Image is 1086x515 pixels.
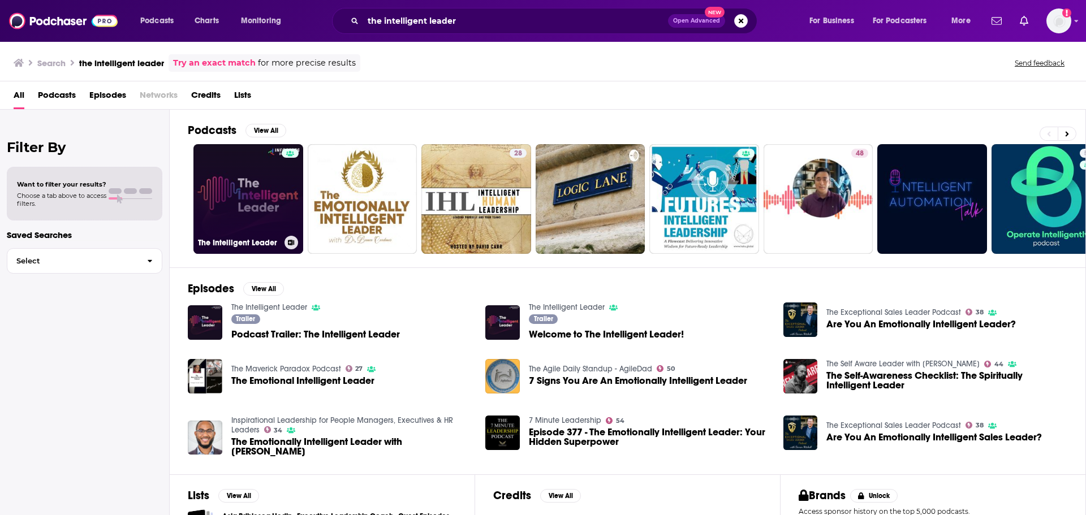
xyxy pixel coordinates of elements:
img: The Emotional Intelligent Leader [188,359,222,393]
a: The Emotionally Intelligent Leader with Jamelle Lindo [231,437,472,456]
span: 54 [616,418,624,423]
a: Welcome to The Intelligent Leader! [529,330,684,339]
span: 38 [976,310,984,315]
span: Choose a tab above to access filters. [17,192,106,207]
button: Unlock [850,489,898,503]
span: for more precise results [258,57,356,70]
button: open menu [943,12,985,30]
a: The Self Aware Leader with Jason Rigby [826,359,980,369]
a: Podchaser - Follow, Share and Rate Podcasts [9,10,118,32]
a: 50 [657,365,675,372]
a: The Intelligent Leader [529,302,605,312]
a: Charts [187,12,226,30]
span: For Podcasters [873,13,927,29]
input: Search podcasts, credits, & more... [363,12,668,30]
span: 44 [994,362,1003,367]
span: Logged in as tyllerbarner [1046,8,1071,33]
a: ListsView All [188,488,259,503]
a: 28 [421,144,531,254]
a: Lists [234,86,251,109]
h3: the intelligent leader [79,58,164,68]
span: 38 [976,423,984,428]
button: Open AdvancedNew [668,14,725,28]
h2: Podcasts [188,123,236,137]
div: Search podcasts, credits, & more... [343,8,768,34]
span: The Emotionally Intelligent Leader with [PERSON_NAME] [231,437,472,456]
button: Send feedback [1011,58,1068,68]
span: Trailer [534,315,553,322]
h2: Credits [493,488,531,503]
a: 44 [984,361,1003,367]
a: 7 Signs You Are An Emotionally Intelligent Leader [529,376,747,386]
a: Try an exact match [173,57,256,70]
a: 38 [966,309,984,315]
a: Credits [191,86,221,109]
a: All [14,86,24,109]
span: Monitoring [241,13,281,29]
a: 28 [510,149,527,158]
h2: Brands [799,488,846,503]
img: Are You An Emotionally Intelligent Leader? [783,302,818,337]
a: Episodes [89,86,126,109]
button: View All [540,489,581,503]
h2: Filter By [7,139,162,155]
img: Welcome to The Intelligent Leader! [485,305,520,340]
a: PodcastsView All [188,123,286,137]
img: 7 Signs You Are An Emotionally Intelligent Leader [485,359,520,393]
button: View All [243,282,284,296]
a: Podcasts [38,86,76,109]
a: CreditsView All [493,488,581,503]
span: Select [7,257,138,265]
button: View All [245,124,286,137]
h2: Lists [188,488,209,503]
a: The Emotional Intelligent Leader [231,376,374,386]
button: open menu [132,12,188,30]
a: Show notifications dropdown [987,11,1006,31]
span: New [705,7,725,18]
a: The Self-Awareness Checklist: The Spiritually Intelligent Leader [826,371,1067,390]
h3: The Intelligent Leader [198,238,280,248]
img: Podcast Trailer: The Intelligent Leader [188,305,222,340]
a: Are You An Emotionally Intelligent Leader? [826,319,1016,329]
a: 48 [764,144,873,254]
a: Podcast Trailer: The Intelligent Leader [231,330,400,339]
button: Select [7,248,162,274]
a: 54 [606,417,624,424]
a: The Maverick Paradox Podcast [231,364,341,374]
a: 38 [966,422,984,429]
button: open menu [865,12,943,30]
span: 34 [274,428,282,433]
h2: Episodes [188,282,234,296]
a: Show notifications dropdown [1015,11,1033,31]
a: Are You An Emotionally Intelligent Sales Leader? [826,432,1042,442]
span: 28 [514,148,522,159]
a: Episode 377 - The Emotionally Intelligent Leader: Your Hidden Superpower [485,416,520,450]
a: 27 [346,365,363,372]
img: Are You An Emotionally Intelligent Sales Leader? [783,416,818,450]
a: The Exceptional Sales Leader Podcast [826,308,961,317]
a: 48 [851,149,868,158]
span: Episode 377 - The Emotionally Intelligent Leader: Your Hidden Superpower [529,427,770,447]
span: Open Advanced [673,18,720,24]
span: Networks [140,86,178,109]
a: EpisodesView All [188,282,284,296]
img: The Self-Awareness Checklist: The Spiritually Intelligent Leader [783,359,818,393]
a: Inspirational Leadership for People Managers, Executives & HR Leaders [231,416,453,435]
a: 7 Minute Leadership [529,416,601,425]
